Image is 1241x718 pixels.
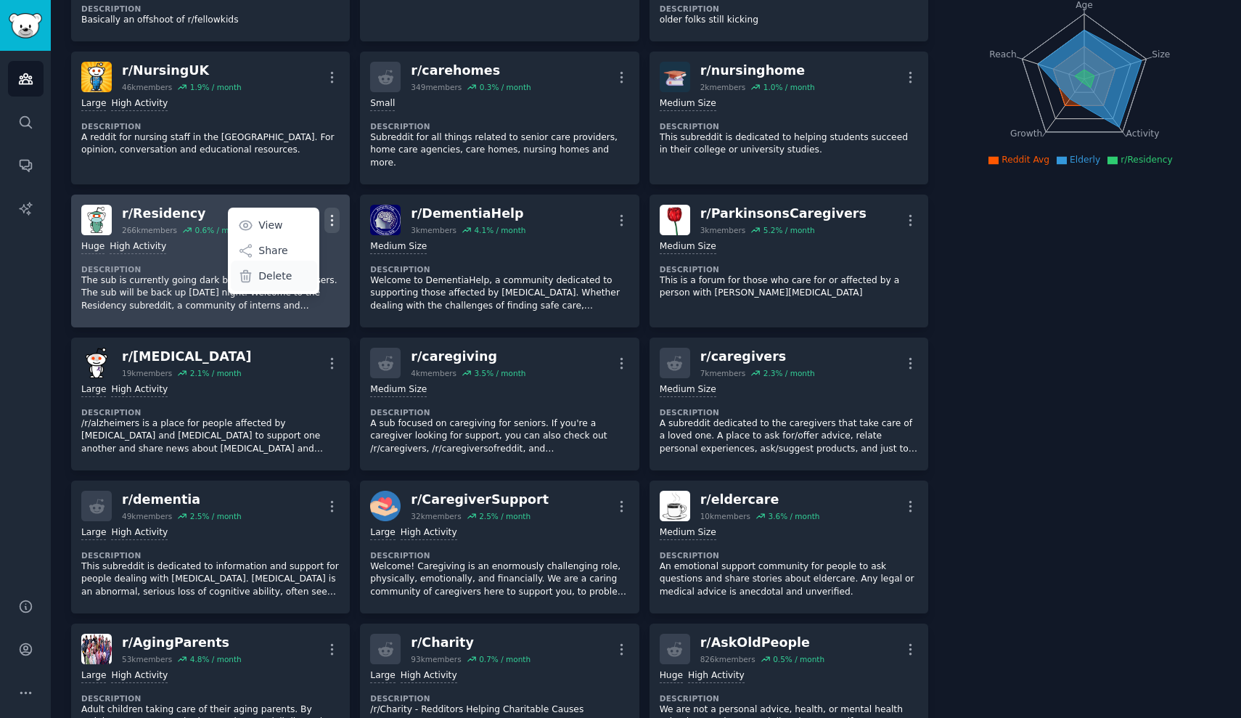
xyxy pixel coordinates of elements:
span: Reddit Avg [1002,155,1049,165]
p: Share [258,243,287,258]
div: Medium Size [660,240,716,254]
dt: Description [370,264,628,274]
div: 19k members [122,368,172,378]
dt: Description [660,264,918,274]
div: Large [81,526,106,540]
div: 93k members [411,654,461,664]
img: GummySearch logo [9,13,42,38]
div: r/ caregivers [700,348,815,366]
p: Delete [258,269,292,284]
p: Welcome! Caregiving is an enormously challenging role, physically, emotionally, and financially. ... [370,560,628,599]
div: r/ NursingUK [122,62,242,80]
dt: Description [370,550,628,560]
div: 3k members [411,225,456,235]
div: 1.0 % / month [763,82,815,92]
div: 10k members [700,511,750,521]
div: Large [81,97,106,111]
div: r/ nursinghome [700,62,815,80]
p: This is a forum for those who care for or affected by a person with [PERSON_NAME][MEDICAL_DATA] [660,274,918,300]
p: The sub is currently going dark based on a vote by users. The sub will be back up [DATE] night. W... [81,274,340,313]
div: r/ dementia [122,491,242,509]
dt: Description [81,550,340,560]
img: eldercare [660,491,690,521]
img: DementiaHelp [370,205,401,235]
div: 0.7 % / month [479,654,531,664]
p: /r/alzheimers is a place for people affected by [MEDICAL_DATA] and [MEDICAL_DATA] to support one ... [81,417,340,456]
a: nursinghomer/nursinghome2kmembers1.0% / monthMedium SizeDescriptionThis subreddit is dedicated to... [650,52,928,184]
div: 2.3 % / month [763,368,815,378]
div: r/ Charity [411,634,531,652]
span: Elderly [1070,155,1100,165]
div: High Activity [688,669,745,683]
a: DementiaHelpr/DementiaHelp3kmembers4.1% / monthMedium SizeDescriptionWelcome to DementiaHelp, a c... [360,195,639,327]
div: 4k members [411,368,456,378]
a: View [231,210,317,240]
p: A sub focused on caregiving for seniors. If you're a caregiver looking for support, you can also ... [370,417,628,456]
a: NursingUKr/NursingUK46kmembers1.9% / monthLargeHigh ActivityDescriptionA reddit for nursing staff... [71,52,350,184]
dt: Description [370,121,628,131]
div: 826k members [700,654,755,664]
dt: Description [370,407,628,417]
div: High Activity [111,526,168,540]
a: r/carehomes349members0.3% / monthSmallDescriptionSubreddit for all things related to senior care ... [360,52,639,184]
div: Medium Size [370,383,427,397]
div: 7k members [700,368,746,378]
dt: Description [660,407,918,417]
div: High Activity [111,97,168,111]
div: 1.9 % / month [190,82,242,92]
div: Medium Size [660,383,716,397]
div: 3k members [700,225,746,235]
div: r/ DementiaHelp [411,205,525,223]
div: Huge [660,669,683,683]
dt: Description [81,121,340,131]
div: 46k members [122,82,172,92]
p: An emotional support community for people to ask questions and share stories about eldercare. Any... [660,560,918,599]
div: 4.1 % / month [474,225,525,235]
a: Alzheimersr/[MEDICAL_DATA]19kmembers2.1% / monthLargeHigh ActivityDescription/r/alzheimers is a p... [71,338,350,470]
dt: Description [660,693,918,703]
div: 2.5 % / month [190,511,242,521]
p: A reddit for nursing staff in the [GEOGRAPHIC_DATA]. For opinion, conversation and educational re... [81,131,340,157]
div: r/ CaregiverSupport [411,491,549,509]
tspan: Growth [1010,128,1042,139]
div: High Activity [110,240,166,254]
p: View [258,218,282,233]
tspan: Size [1152,49,1170,59]
div: Small [370,97,395,111]
div: High Activity [401,669,457,683]
dt: Description [81,264,340,274]
p: /r/Charity - Redditors Helping Charitable Causes [370,703,628,717]
p: This subreddit is dedicated to helping students succeed in their college or university studies. [660,131,918,157]
div: 32k members [411,511,461,521]
div: High Activity [111,383,168,397]
dt: Description [660,4,918,14]
img: CaregiverSupport [370,491,401,521]
a: eldercarer/eldercare10kmembers3.6% / monthMedium SizeDescriptionAn emotional support community fo... [650,481,928,613]
a: r/caregiving4kmembers3.5% / monthMedium SizeDescriptionA sub focused on caregiving for seniors. I... [360,338,639,470]
div: r/ ParkinsonsCaregivers [700,205,867,223]
dt: Description [81,4,340,14]
div: Large [370,669,395,683]
p: A subreddit dedicated to the caregivers that take care of a loved one. A place to ask for/offer a... [660,417,918,456]
p: This subreddit is dedicated to information and support for people dealing with [MEDICAL_DATA]. [M... [81,560,340,599]
div: 5.2 % / month [763,225,815,235]
div: r/ carehomes [411,62,531,80]
div: 49k members [122,511,172,521]
dt: Description [81,407,340,417]
p: Welcome to DementiaHelp, a community dedicated to supporting those affected by [MEDICAL_DATA]. Wh... [370,274,628,313]
a: r/dementia49kmembers2.5% / monthLargeHigh ActivityDescriptionThis subreddit is dedicated to infor... [71,481,350,613]
dt: Description [660,121,918,131]
div: Medium Size [660,526,716,540]
tspan: Reach [989,49,1017,59]
a: Residencyr/Residency266kmembers0.6% / monthViewShareDeleteHugeHigh ActivityDescriptionThe sub is ... [71,195,350,327]
dt: Description [660,550,918,560]
div: 266k members [122,225,177,235]
div: 0.3 % / month [480,82,531,92]
img: Residency [81,205,112,235]
dt: Description [370,693,628,703]
div: 4.8 % / month [190,654,242,664]
div: Medium Size [660,97,716,111]
a: CaregiverSupportr/CaregiverSupport32kmembers2.5% / monthLargeHigh ActivityDescriptionWelcome! Car... [360,481,639,613]
div: 3.6 % / month [768,511,819,521]
a: r/caregivers7kmembers2.3% / monthMedium SizeDescriptionA subreddit dedicated to the caregivers th... [650,338,928,470]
